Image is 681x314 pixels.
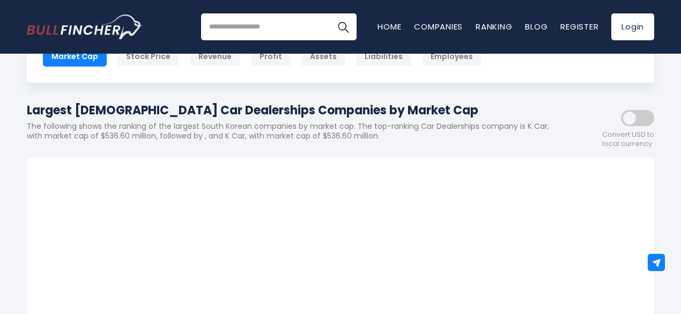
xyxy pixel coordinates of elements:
[356,46,411,67] div: Liabilities
[422,46,482,67] div: Employees
[330,13,357,40] button: Search
[414,21,463,32] a: Companies
[301,46,345,67] div: Assets
[190,46,240,67] div: Revenue
[611,13,654,40] a: Login
[560,21,598,32] a: Register
[27,14,143,39] img: Bullfincher logo
[377,21,401,32] a: Home
[251,46,291,67] div: Profit
[476,21,512,32] a: Ranking
[27,121,558,141] p: The following shows the ranking of the largest South Korean companies by market cap. The top-rank...
[27,101,558,119] h1: Largest [DEMOGRAPHIC_DATA] Car Dealerships Companies by Market Cap
[43,46,107,67] div: Market Cap
[117,46,179,67] div: Stock Price
[27,14,142,39] a: Go to homepage
[602,130,654,149] span: Convert USD to local currency
[525,21,547,32] a: Blog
